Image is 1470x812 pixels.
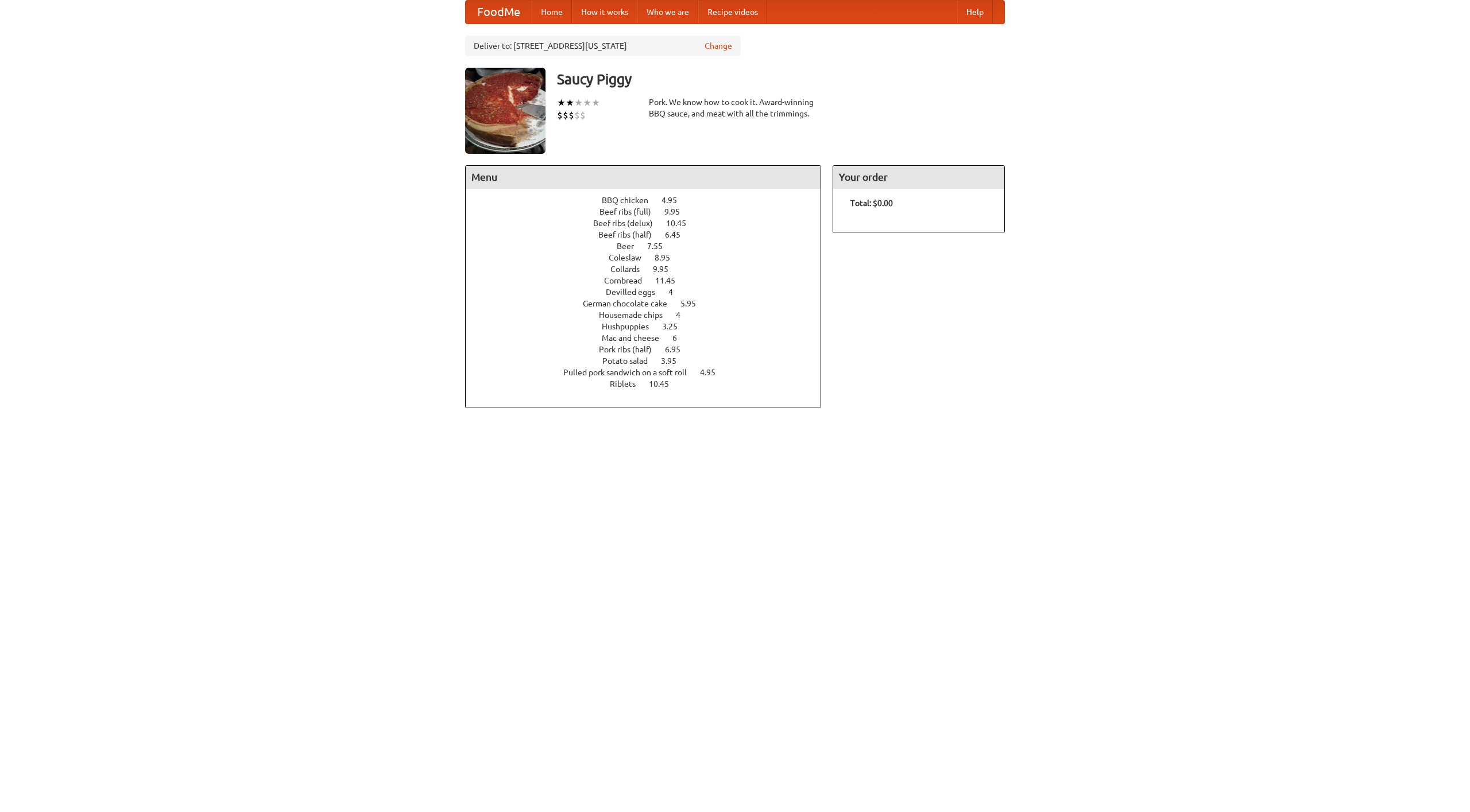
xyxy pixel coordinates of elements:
span: 5.95 [680,299,707,308]
a: Who we are [637,1,698,24]
a: Beef ribs (half) 6.45 [598,230,702,239]
span: Pulled pork sandwich on a soft roll [563,368,698,377]
div: Pork. We know how to cook it. Award-winning BBQ sauce, and meat with all the trimmings. [649,96,821,119]
a: Home [532,1,572,24]
a: Housemade chips 4 [599,310,702,320]
a: Devilled eggs 4 [606,287,694,297]
a: Coleslaw 8.95 [609,253,691,262]
a: Pulled pork sandwich on a soft roll 4.95 [563,368,737,377]
li: ★ [583,96,591,109]
li: ★ [574,96,583,109]
span: Beef ribs (delux) [593,219,664,228]
a: Beer 7.55 [617,242,684,251]
span: 6 [672,333,688,343]
span: 7.55 [647,242,674,251]
h4: Your order [833,166,1004,189]
li: $ [574,109,580,122]
a: Pork ribs (half) 6.95 [599,345,702,354]
span: 9.95 [664,207,691,216]
a: Riblets 10.45 [610,379,690,388]
span: Beef ribs (half) [598,230,663,239]
span: Hushpuppies [602,322,660,331]
div: Deliver to: [STREET_ADDRESS][US_STATE] [465,36,741,56]
a: German chocolate cake 5.95 [583,299,717,308]
a: FoodMe [466,1,532,24]
a: Collards 9.95 [610,265,690,274]
span: Beer [617,242,645,251]
span: Coleslaw [609,253,653,262]
a: Mac and cheese 6 [602,333,698,343]
img: angular.jpg [465,68,546,154]
a: How it works [572,1,637,24]
span: 10.45 [666,219,698,228]
a: Beef ribs (full) 9.95 [599,207,701,216]
a: Change [705,40,732,52]
span: Riblets [610,379,647,388]
li: ★ [557,96,566,109]
span: Beef ribs (full) [599,207,663,216]
span: 6.95 [665,345,692,354]
a: Hushpuppies 3.25 [602,322,699,331]
a: Recipe videos [698,1,767,24]
span: Mac and cheese [602,333,671,343]
span: 8.95 [655,253,682,262]
a: Potato salad 3.95 [602,356,698,366]
span: 3.25 [662,322,689,331]
span: 4.95 [700,368,727,377]
span: 9.95 [653,265,680,274]
span: BBQ chicken [602,196,660,205]
span: 6.45 [665,230,692,239]
span: Cornbread [604,276,653,285]
span: Collards [610,265,651,274]
li: ★ [591,96,600,109]
a: BBQ chicken 4.95 [602,196,698,205]
li: $ [580,109,586,122]
span: 11.45 [655,276,687,285]
span: 4 [668,287,684,297]
h4: Menu [466,166,821,189]
h3: Saucy Piggy [557,68,1005,91]
a: Cornbread 11.45 [604,276,697,285]
span: Potato salad [602,356,659,366]
li: ★ [566,96,574,109]
span: Pork ribs (half) [599,345,663,354]
span: Housemade chips [599,310,674,320]
b: Total: $0.00 [850,199,893,208]
a: Beef ribs (delux) 10.45 [593,219,707,228]
li: $ [568,109,574,122]
span: 4 [676,310,692,320]
span: Devilled eggs [606,287,667,297]
a: Help [957,1,993,24]
li: $ [557,109,563,122]
span: German chocolate cake [583,299,679,308]
span: 3.95 [661,356,688,366]
span: 4.95 [661,196,688,205]
span: 10.45 [649,379,680,388]
li: $ [563,109,568,122]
